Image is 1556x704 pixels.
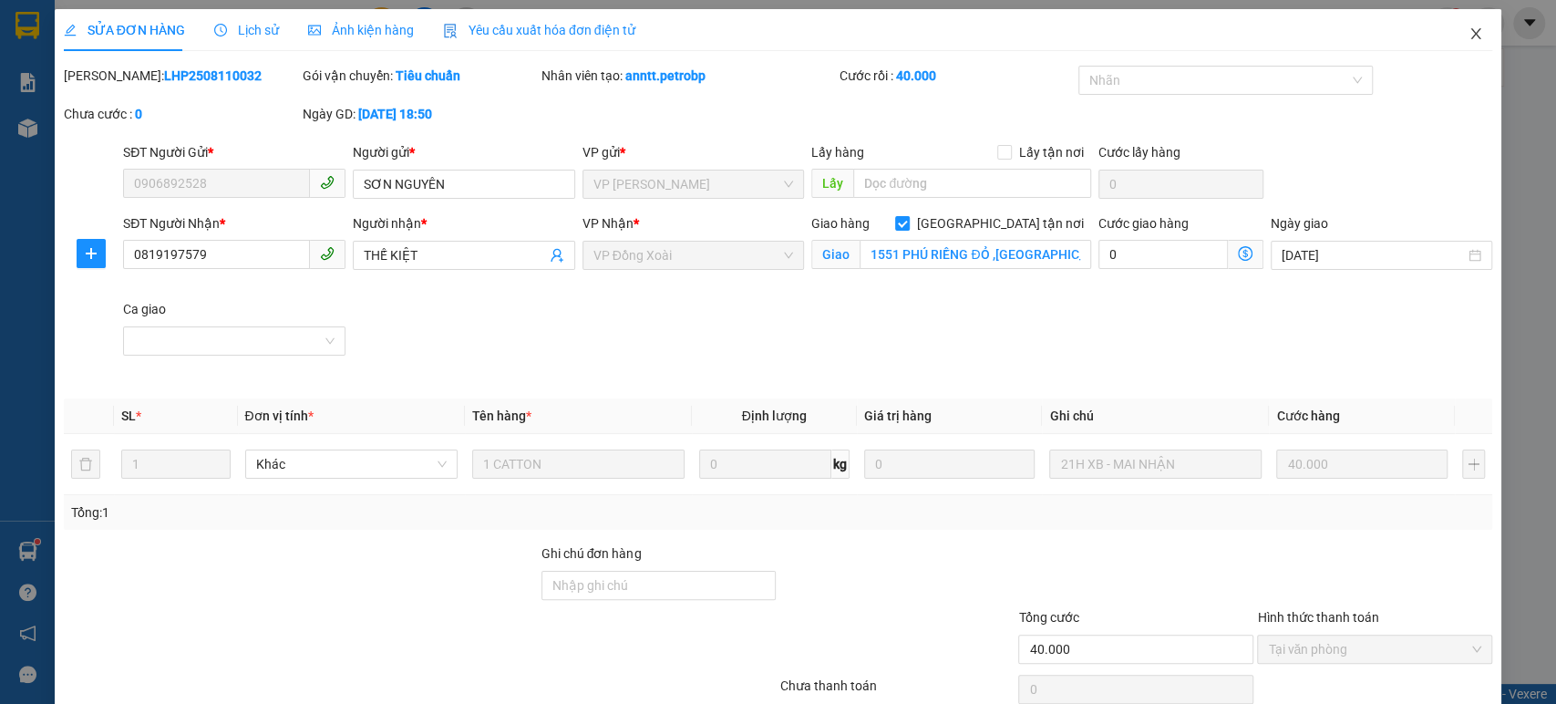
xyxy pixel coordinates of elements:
span: Giao [811,240,860,269]
span: Lịch sử [214,23,279,37]
span: Tổng cước [1018,610,1078,625]
div: Người gửi [353,142,575,162]
button: plus [1462,450,1485,479]
b: 0 [135,107,142,121]
b: LHP2508110032 [164,68,262,83]
b: Tiêu chuẩn [396,68,460,83]
span: edit [64,24,77,36]
span: phone [320,246,335,261]
div: [PERSON_NAME]: [64,66,299,86]
div: Cước rồi : [840,66,1075,86]
input: Cước giao hàng [1098,240,1228,269]
label: Ngày giao [1271,216,1328,231]
span: picture [308,24,321,36]
label: Cước lấy hàng [1098,145,1180,160]
label: Hình thức thanh toán [1257,610,1378,625]
div: Chưa cước : [64,104,299,124]
div: Ngày GD: [303,104,538,124]
div: SĐT Người Nhận [123,213,345,233]
span: dollar-circle [1238,246,1252,261]
span: Tên hàng [472,409,531,423]
div: Người nhận [353,213,575,233]
span: SỬA ĐƠN HÀNG [64,23,185,37]
span: Tại văn phòng [1268,636,1481,663]
span: VP Lê Hồng Phong [593,171,794,198]
span: Lấy hàng [811,145,864,160]
th: Ghi chú [1042,399,1269,434]
span: SL [121,409,136,423]
span: Giá trị hàng [864,409,932,423]
b: [DATE] 18:50 [358,107,432,121]
input: Dọc đường [853,169,1091,198]
div: VP gửi [582,142,805,162]
input: VD: Bàn, Ghế [472,450,685,479]
div: SĐT Người Gửi [123,142,345,162]
label: Ghi chú đơn hàng [541,546,642,561]
span: Định lượng [742,409,807,423]
span: Ảnh kiện hàng [308,23,414,37]
label: Cước giao hàng [1098,216,1189,231]
input: Ngày giao [1282,245,1466,265]
input: Ghi chú đơn hàng [541,571,777,600]
span: Yêu cầu xuất hóa đơn điện tử [443,23,635,37]
span: plus [77,246,105,261]
span: clock-circle [214,24,227,36]
span: kg [831,450,850,479]
input: Giao tận nơi [860,240,1091,269]
div: Tổng: 1 [71,502,602,523]
span: VP Nhận [582,216,634,231]
b: 40.000 [896,68,936,83]
span: Cước hàng [1276,409,1339,423]
input: Cước lấy hàng [1098,170,1263,199]
img: icon [443,24,458,38]
input: 0 [864,450,1036,479]
span: [GEOGRAPHIC_DATA] tận nơi [910,213,1091,233]
span: Lấy [811,169,853,198]
input: 0 [1276,450,1448,479]
button: delete [71,450,100,479]
b: anntt.petrobp [625,68,706,83]
button: Close [1450,9,1501,60]
span: phone [320,175,335,190]
span: Đơn vị tính [245,409,314,423]
span: Giao hàng [811,216,870,231]
span: Khác [256,450,447,478]
div: Gói vận chuyển: [303,66,538,86]
span: VP Đồng Xoài [593,242,794,269]
span: user-add [550,248,564,263]
span: close [1468,26,1483,41]
button: plus [77,239,106,268]
input: Ghi Chú [1049,450,1262,479]
label: Ca giao [123,302,166,316]
div: Nhân viên tạo: [541,66,836,86]
span: Lấy tận nơi [1012,142,1091,162]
